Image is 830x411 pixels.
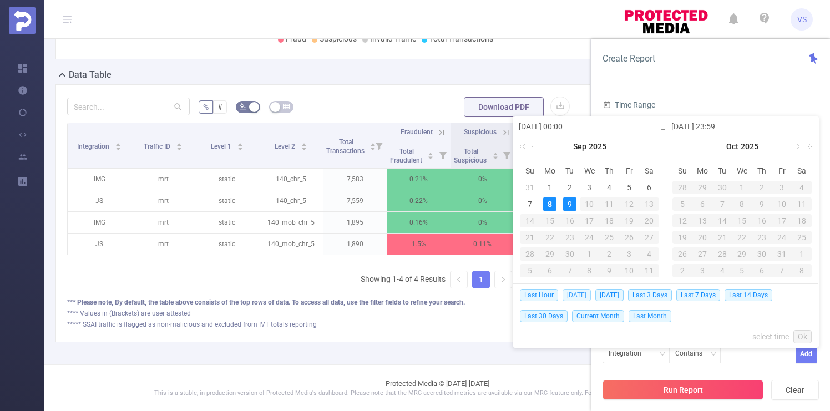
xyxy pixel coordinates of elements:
div: 18 [599,214,619,227]
div: 25 [792,231,812,244]
input: End date [671,120,813,133]
div: 27 [692,247,712,261]
td: October 9, 2025 [599,262,619,279]
div: 4 [712,264,732,277]
td: November 3, 2025 [692,262,712,279]
div: 3 [692,264,712,277]
th: Mon [540,163,560,179]
div: 15 [540,214,560,227]
span: Fr [772,166,792,176]
span: % [203,103,209,111]
i: icon: caret-down [115,146,121,149]
td: October 28, 2025 [712,246,732,262]
td: October 15, 2025 [732,212,752,229]
p: 0.22% [387,190,451,211]
td: October 7, 2025 [712,196,732,212]
td: October 4, 2025 [792,179,812,196]
a: 2025 [588,135,608,158]
a: Next year (Control + right) [800,135,814,158]
li: Showing 1-4 of 4 Results [361,271,446,288]
div: 27 [639,231,659,244]
th: Tue [560,163,580,179]
td: September 7, 2025 [520,196,540,212]
i: icon: caret-down [428,155,434,158]
td: September 5, 2025 [619,179,639,196]
td: October 21, 2025 [712,229,732,246]
p: JS [68,190,131,211]
img: Protected Media [9,7,36,34]
span: Th [752,166,772,176]
a: 2025 [740,135,760,158]
div: 9 [752,197,772,211]
a: Sep [572,135,588,158]
p: static [195,234,259,255]
div: 7 [712,197,732,211]
td: October 30, 2025 [752,246,772,262]
div: 21 [520,231,540,244]
i: icon: caret-up [428,151,434,154]
a: Next month (PageDown) [792,135,802,158]
div: 29 [540,247,560,261]
td: October 22, 2025 [732,229,752,246]
div: 11 [599,197,619,211]
td: November 7, 2025 [772,262,792,279]
td: October 1, 2025 [732,179,752,196]
p: 0.11% [451,234,514,255]
td: September 11, 2025 [599,196,619,212]
div: 30 [560,247,580,261]
div: 8 [732,197,752,211]
p: static [195,212,259,233]
span: Total Suspicious [454,148,488,164]
div: 24 [580,231,600,244]
td: October 23, 2025 [752,229,772,246]
td: October 6, 2025 [540,262,560,279]
div: 3 [583,181,596,194]
i: icon: right [500,276,507,283]
div: 18 [792,214,812,227]
i: icon: caret-up [115,141,121,145]
span: Su [672,166,692,176]
div: 13 [692,214,712,227]
td: September 28, 2025 [520,246,540,262]
div: 11 [639,264,659,277]
p: IMG [68,212,131,233]
p: 1,895 [323,212,387,233]
td: November 5, 2025 [732,262,752,279]
div: 7 [523,197,537,211]
span: Su [520,166,540,176]
td: October 3, 2025 [619,246,639,262]
p: 0.21% [387,169,451,190]
span: Time Range [603,100,655,109]
td: September 17, 2025 [580,212,600,229]
div: 23 [752,231,772,244]
td: October 26, 2025 [672,246,692,262]
span: Mo [692,166,712,176]
div: 28 [672,181,692,194]
h2: Data Table [69,68,112,82]
p: mrt [131,212,195,233]
td: October 12, 2025 [672,212,692,229]
p: 7,559 [323,190,387,211]
span: Sa [792,166,812,176]
a: select time [752,326,789,347]
td: September 24, 2025 [580,229,600,246]
td: October 11, 2025 [792,196,812,212]
div: 16 [560,214,580,227]
th: Wed [580,163,600,179]
i: Filter menu [499,141,514,168]
td: October 16, 2025 [752,212,772,229]
div: 31 [523,181,537,194]
i: Filter menu [435,141,451,168]
td: October 3, 2025 [772,179,792,196]
td: September 21, 2025 [520,229,540,246]
span: We [732,166,752,176]
p: 1,890 [323,234,387,255]
i: icon: caret-up [492,151,498,154]
span: Tu [560,166,580,176]
div: 6 [642,181,656,194]
span: Th [599,166,619,176]
td: October 18, 2025 [792,212,812,229]
div: 4 [792,181,812,194]
th: Sun [520,163,540,179]
td: October 10, 2025 [619,262,639,279]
